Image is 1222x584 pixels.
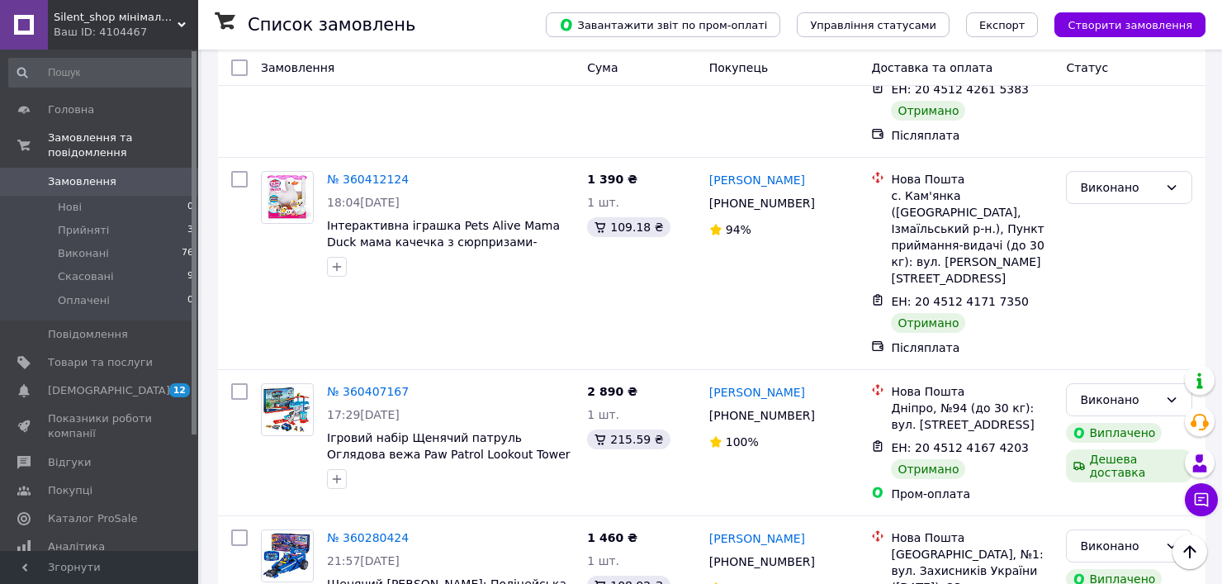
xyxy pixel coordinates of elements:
div: Післяплата [891,127,1053,144]
span: Оплачені [58,293,110,308]
div: Пром-оплата [891,486,1053,502]
span: ЕН: 20 4512 4171 7350 [891,295,1029,308]
a: [PERSON_NAME] [709,530,805,547]
a: [PERSON_NAME] [709,172,805,188]
span: Cума [587,61,618,74]
span: 17:29[DATE] [327,408,400,421]
button: Завантажити звіт по пром-оплаті [546,12,780,37]
span: Завантажити звіт по пром-оплаті [559,17,767,32]
span: 100% [726,435,759,449]
span: Доставка та оплата [871,61,992,74]
span: Нові [58,200,82,215]
span: 3 [187,223,193,238]
img: Фото товару [263,172,311,223]
span: Прийняті [58,223,109,238]
span: 1 шт. [587,554,619,567]
span: Замовлення [261,61,334,74]
span: 94% [726,223,751,236]
a: [PERSON_NAME] [709,384,805,401]
div: Дніпро, №94 (до 30 кг): вул. [STREET_ADDRESS] [891,400,1053,433]
div: Виплачено [1066,423,1162,443]
span: Управління статусами [810,19,936,31]
button: Наверх [1172,534,1207,569]
input: Пошук [8,58,195,88]
span: 1 390 ₴ [587,173,637,186]
span: ЕН: 20 4512 4167 4203 [891,441,1029,454]
span: 76 [182,246,193,261]
div: Дешева доставка [1066,449,1192,482]
a: Інтерактивна іграшка Pets Alive Mama Duck мама качечка з сюрпризами-каченятами [327,219,560,265]
a: № 360407167 [327,385,409,398]
span: Аналітика [48,539,105,554]
a: Створити замовлення [1038,17,1205,31]
a: Фото товару [261,171,314,224]
span: Покупець [709,61,768,74]
span: Показники роботи компанії [48,411,153,441]
span: 2 890 ₴ [587,385,637,398]
span: 18:04[DATE] [327,196,400,209]
span: Виконані [58,246,109,261]
a: Фото товару [261,529,314,582]
span: 0 [187,200,193,215]
span: 9 [187,269,193,284]
a: № 360412124 [327,173,409,186]
div: Виконано [1080,537,1158,555]
img: Фото товару [262,387,313,433]
a: Ігровий набір Щенячий патруль Оглядова вежа Paw Patrol Lookout Tower Playset [327,431,571,477]
img: Фото товару [262,533,313,578]
span: Покупці [48,483,92,498]
span: Відгуки [48,455,91,470]
div: Отримано [891,313,965,333]
span: Статус [1066,61,1108,74]
span: ЕН: 20 4512 4261 5383 [891,83,1029,96]
div: 109.18 ₴ [587,217,670,237]
div: [PHONE_NUMBER] [706,550,818,573]
div: Ваш ID: 4104467 [54,25,198,40]
h1: Список замовлень [248,15,415,35]
span: 21:57[DATE] [327,554,400,567]
span: Каталог ProSale [48,511,137,526]
div: Післяплата [891,339,1053,356]
div: Нова Пошта [891,171,1053,188]
span: 1 шт. [587,408,619,421]
div: Отримано [891,101,965,121]
span: Створити замовлення [1068,19,1192,31]
div: [PHONE_NUMBER] [706,404,818,427]
span: Silent_shop мінімально гучний магазин іграшок (ми Вам ніколи не подзвонимо) [54,10,178,25]
span: Замовлення та повідомлення [48,131,198,160]
div: 215.59 ₴ [587,430,670,449]
span: Головна [48,102,94,117]
span: 1 шт. [587,196,619,209]
div: Виконано [1080,178,1158,197]
button: Експорт [966,12,1039,37]
span: Скасовані [58,269,114,284]
button: Створити замовлення [1054,12,1205,37]
span: Товари та послуги [48,355,153,370]
div: [PHONE_NUMBER] [706,192,818,215]
span: Експорт [979,19,1025,31]
span: Повідомлення [48,327,128,342]
button: Управління статусами [797,12,950,37]
div: Нова Пошта [891,383,1053,400]
div: Виконано [1080,391,1158,409]
a: Фото товару [261,383,314,436]
span: 12 [169,383,190,397]
div: Нова Пошта [891,529,1053,546]
span: [DEMOGRAPHIC_DATA] [48,383,170,398]
div: с. Кам'янка ([GEOGRAPHIC_DATA], Ізмаїльський р-н.), Пункт приймання-видачі (до 30 кг): вул. [PERS... [891,188,1053,287]
span: 0 [187,293,193,308]
span: 1 460 ₴ [587,531,637,544]
div: Отримано [891,459,965,479]
a: № 360280424 [327,531,409,544]
button: Чат з покупцем [1185,483,1218,516]
span: Замовлення [48,174,116,189]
